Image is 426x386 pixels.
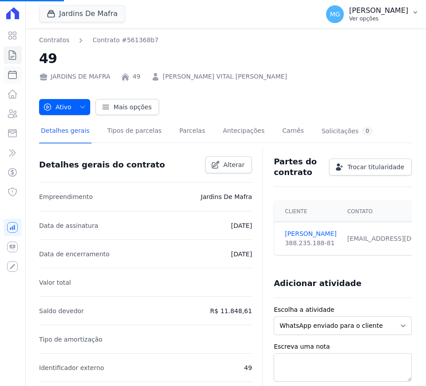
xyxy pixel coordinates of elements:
[39,72,110,81] div: JARDINS DE MAFRA
[39,277,71,288] p: Valor total
[39,99,90,115] button: Ativo
[39,249,110,259] p: Data de encerramento
[362,127,373,135] div: 0
[320,120,374,143] a: Solicitações0
[280,120,306,143] a: Carnês
[322,127,373,135] div: Solicitações
[39,220,98,231] p: Data de assinatura
[347,163,404,171] span: Trocar titularidade
[319,2,426,27] button: MG [PERSON_NAME] Ver opções
[329,159,412,175] a: Trocar titularidade
[330,11,340,17] span: MG
[39,191,93,202] p: Empreendimento
[39,36,412,45] nav: Breadcrumb
[39,334,103,345] p: Tipo de amortização
[274,201,342,222] th: Cliente
[244,362,252,373] p: 49
[39,36,159,45] nav: Breadcrumb
[39,36,69,45] a: Contratos
[92,36,159,45] a: Contrato #561368b7
[223,160,245,169] span: Alterar
[274,305,412,314] label: Escolha a atividade
[221,120,267,143] a: Antecipações
[132,72,140,81] a: 49
[231,220,252,231] p: [DATE]
[163,72,287,81] a: [PERSON_NAME] VITAL [PERSON_NAME]
[39,306,84,316] p: Saldo devedor
[274,278,361,289] h3: Adicionar atividade
[39,120,92,143] a: Detalhes gerais
[39,48,412,68] h2: 49
[205,156,252,173] a: Alterar
[285,229,336,239] a: [PERSON_NAME]
[274,156,322,178] h3: Partes do contrato
[201,191,252,202] p: Jardins De Mafra
[285,239,336,248] div: 388.235.188-81
[114,103,152,111] span: Mais opções
[178,120,207,143] a: Parcelas
[231,249,252,259] p: [DATE]
[210,306,252,316] p: R$ 11.848,61
[43,99,72,115] span: Ativo
[39,159,165,170] h3: Detalhes gerais do contrato
[39,5,125,22] button: Jardins De Mafra
[96,99,159,115] a: Mais opções
[349,15,408,22] p: Ver opções
[349,6,408,15] p: [PERSON_NAME]
[39,362,104,373] p: Identificador externo
[274,342,412,351] label: Escreva uma nota
[106,120,163,143] a: Tipos de parcelas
